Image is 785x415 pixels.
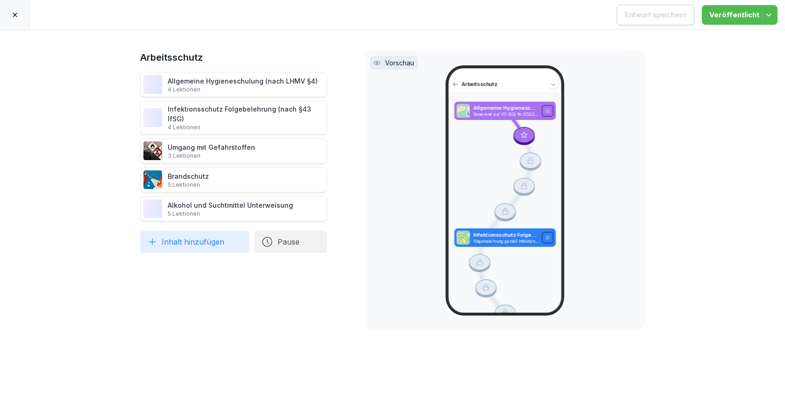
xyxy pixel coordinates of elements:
[617,5,694,25] button: Entwurf speichern
[168,200,293,218] div: Alkohol und Suchtmittel Unterweisung
[143,170,162,189] img: b0iy7e1gfawqjs4nezxuanzk.png
[254,231,327,253] button: Pause
[140,101,327,134] div: Infektionsschutz Folgebelehrung (nach §43 IfSG)4 Lektionen
[168,210,293,218] p: 5 Lektionen
[168,104,324,131] div: Infektionsschutz Folgebelehrung (nach §43 IfSG)
[625,10,686,20] div: Entwurf speichern
[709,10,770,20] div: Veröffentlicht
[168,152,255,160] p: 3 Lektionen
[140,196,327,221] div: Alkohol und Suchtmittel Unterweisung5 Lektionen
[168,76,318,93] div: Allgemeine Hygieneschulung (nach LHMV §4)
[168,171,209,189] div: Brandschutz
[143,75,162,94] img: gxsnf7ygjsfsmxd96jxi4ufn.png
[143,199,162,218] img: r9f294wq4cndzvq6mzt1bbrd.png
[140,231,250,253] button: Inhalt hinzufügen
[168,181,209,189] p: 5 Lektionen
[473,232,538,239] p: Infektionsschutz Folgebelehrung (nach §43 IfSG)
[140,72,327,97] div: Allgemeine Hygieneschulung (nach LHMV §4)4 Lektionen
[456,231,469,245] img: tgff07aey9ahi6f4hltuk21p.png
[143,141,162,160] img: ro33qf0i8ndaw7nkfv0stvse.png
[473,105,538,112] p: Allgemeine Hygieneschulung (nach LHMV §4)
[385,58,414,68] p: Vorschau
[168,86,318,93] p: 4 Lektionen
[168,124,324,131] p: 4 Lektionen
[461,81,545,88] p: Arbeitsschutz
[168,142,255,160] div: Umgang mit Gefahrstoffen
[702,5,778,25] button: Veröffentlicht
[473,112,538,117] p: Basierend auf VO (EG) Nr. 852/2004, LMHV, DIN10514 und IFSG. Jährliche Wiederholung empfohlen. Mi...
[143,108,162,127] img: tgff07aey9ahi6f4hltuk21p.png
[456,104,469,118] img: gxsnf7ygjsfsmxd96jxi4ufn.png
[140,138,327,163] div: Umgang mit Gefahrstoffen3 Lektionen
[140,167,327,192] div: Brandschutz5 Lektionen
[140,50,327,64] h1: Arbeitsschutz
[473,239,538,244] p: Folgebelehrung gemäß Infektionsschutzgesetz §43 IfSG. Diese Schulung ist nur gültig in Kombinatio...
